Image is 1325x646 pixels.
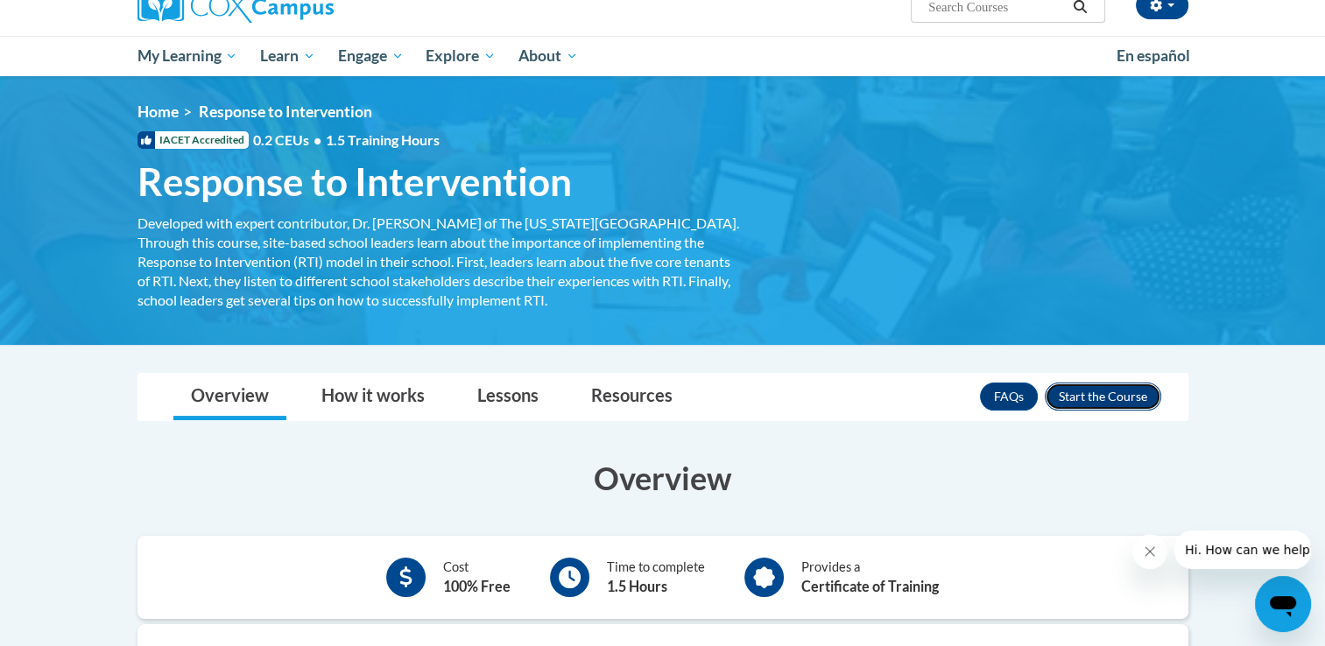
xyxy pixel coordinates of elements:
[199,102,372,121] span: Response to Intervention
[414,36,507,76] a: Explore
[1105,38,1202,74] a: En español
[574,374,690,420] a: Resources
[338,46,404,67] span: Engage
[326,131,440,148] span: 1.5 Training Hours
[173,374,286,420] a: Overview
[126,36,250,76] a: My Learning
[11,12,142,26] span: Hi. How can we help?
[253,130,440,150] span: 0.2 CEUs
[111,36,1215,76] div: Main menu
[314,131,321,148] span: •
[507,36,589,76] a: About
[426,46,496,67] span: Explore
[1174,530,1311,569] iframe: Message from company
[137,456,1188,500] h3: Overview
[1132,534,1167,569] iframe: Close message
[137,214,742,310] div: Developed with expert contributor, Dr. [PERSON_NAME] of The [US_STATE][GEOGRAPHIC_DATA]. Through ...
[1045,383,1161,411] button: Enroll
[801,578,939,594] b: Certificate of Training
[518,46,578,67] span: About
[137,46,237,67] span: My Learning
[137,102,179,121] a: Home
[801,558,939,597] div: Provides a
[260,46,315,67] span: Learn
[443,578,511,594] b: 100% Free
[1117,46,1190,65] span: En español
[137,158,572,205] span: Response to Intervention
[607,558,705,597] div: Time to complete
[304,374,442,420] a: How it works
[460,374,556,420] a: Lessons
[980,383,1038,411] a: FAQs
[137,131,249,149] span: IACET Accredited
[443,558,511,597] div: Cost
[327,36,415,76] a: Engage
[607,578,667,594] b: 1.5 Hours
[1255,576,1311,632] iframe: Button to launch messaging window
[249,36,327,76] a: Learn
